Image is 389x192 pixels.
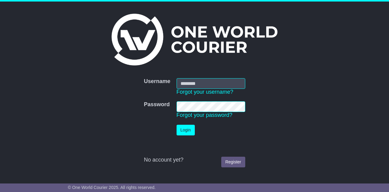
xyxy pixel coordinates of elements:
[144,78,170,85] label: Username
[144,157,245,163] div: No account yet?
[177,89,233,95] a: Forgot your username?
[144,101,170,108] label: Password
[177,112,232,118] a: Forgot your password?
[68,185,156,190] span: © One World Courier 2025. All rights reserved.
[112,14,277,65] img: One World
[221,157,245,167] a: Register
[177,125,195,135] button: Login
